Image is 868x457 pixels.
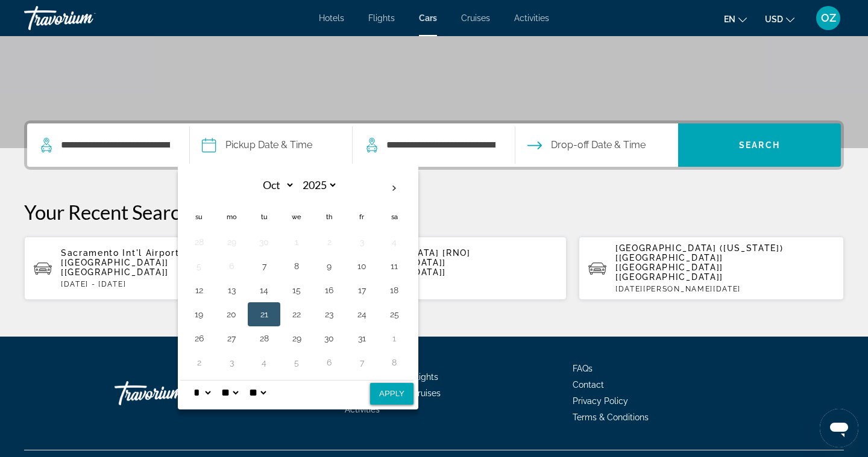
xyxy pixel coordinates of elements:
[319,234,339,250] button: Day 2
[189,306,209,323] button: Day 19
[247,381,268,405] select: Select AM/PM
[461,13,490,23] a: Cruises
[287,282,306,299] button: Day 15
[287,306,306,323] button: Day 22
[298,175,338,196] select: Select year
[24,2,145,34] a: Travorium
[352,330,371,347] button: Day 31
[765,14,783,24] span: USD
[385,306,404,323] button: Day 25
[222,330,241,347] button: Day 27
[573,396,628,406] a: Privacy Policy
[222,306,241,323] button: Day 20
[352,282,371,299] button: Day 17
[61,248,210,277] span: Sacramento Int'l Airport [SMF] [[GEOGRAPHIC_DATA]] [[GEOGRAPHIC_DATA]]
[821,12,836,24] span: OZ
[573,380,604,390] a: Contact
[419,13,437,23] a: Cars
[724,10,747,28] button: Change language
[378,175,410,202] button: Next month
[820,409,858,447] iframe: Кнопка запуска окна обмена сообщениями
[287,330,306,347] button: Day 29
[60,136,171,154] input: Search pickup location
[319,354,339,371] button: Day 6
[573,364,593,373] a: FAQs
[219,381,241,405] select: Select minute
[370,383,414,405] button: Apply
[724,14,735,24] span: en
[527,123,646,167] button: Open drop-off date and time picker
[385,234,404,250] button: Day 4
[385,282,404,299] button: Day 18
[813,5,844,31] button: User Menu
[189,234,209,250] button: Day 28
[24,200,844,224] p: Your Recent Searches
[222,234,241,250] button: Day 29
[385,258,404,275] button: Day 11
[345,405,380,414] a: Activities
[287,258,306,275] button: Day 8
[254,234,274,250] button: Day 30
[254,354,274,371] button: Day 4
[287,234,306,250] button: Day 1
[319,282,339,299] button: Day 16
[254,258,274,275] button: Day 7
[368,13,395,23] a: Flights
[189,282,209,299] button: Day 12
[189,354,209,371] button: Day 2
[115,375,235,411] a: Go Home
[579,236,844,300] button: [GEOGRAPHIC_DATA] ([US_STATE]) [[GEOGRAPHIC_DATA]] [[GEOGRAPHIC_DATA]] [[GEOGRAPHIC_DATA]][DATE][...
[61,280,280,288] p: [DATE] - [DATE]
[183,175,410,375] table: Left calendar grid
[256,175,295,196] select: Select month
[319,258,339,275] button: Day 9
[615,243,783,282] span: [GEOGRAPHIC_DATA] ([US_STATE]) [[GEOGRAPHIC_DATA]] [[GEOGRAPHIC_DATA]] [[GEOGRAPHIC_DATA]]
[551,137,646,154] span: Drop-off Date & Time
[412,388,441,398] a: Cruises
[254,306,274,323] button: Day 21
[765,10,794,28] button: Change currency
[301,236,567,300] button: [GEOGRAPHIC_DATA] [RNO] [[GEOGRAPHIC_DATA]] [[GEOGRAPHIC_DATA]][DATE] - [DATE]
[189,330,209,347] button: Day 26
[287,354,306,371] button: Day 5
[338,280,557,288] p: [DATE] - [DATE]
[202,123,312,167] button: Pickup date
[514,13,549,23] a: Activities
[222,258,241,275] button: Day 6
[254,282,274,299] button: Day 14
[352,234,371,250] button: Day 3
[319,306,339,323] button: Day 23
[222,282,241,299] button: Day 13
[573,412,649,422] a: Terms & Conditions
[385,354,404,371] button: Day 8
[189,258,209,275] button: Day 5
[319,13,344,23] a: Hotels
[222,354,241,371] button: Day 3
[385,136,497,154] input: Search dropoff location
[319,330,339,347] button: Day 30
[24,236,289,300] button: Sacramento Int'l Airport [SMF] [[GEOGRAPHIC_DATA]] [[GEOGRAPHIC_DATA]][DATE] - [DATE]
[615,285,834,293] p: [DATE][PERSON_NAME][DATE]
[254,330,274,347] button: Day 28
[678,123,841,167] button: Search
[352,354,371,371] button: Day 7
[352,258,371,275] button: Day 10
[27,123,841,167] div: Search widget
[191,381,213,405] select: Select hour
[352,306,371,323] button: Day 24
[739,140,780,150] span: Search
[412,372,438,382] a: Flights
[385,330,404,347] button: Day 1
